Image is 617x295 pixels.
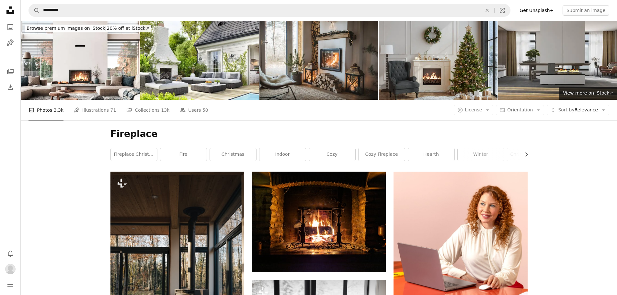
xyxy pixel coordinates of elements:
[180,100,208,120] a: Users 50
[4,278,17,291] button: Menu
[160,148,207,161] a: fire
[495,4,510,17] button: Visual search
[161,107,169,114] span: 13k
[126,100,169,120] a: Collections 13k
[4,247,17,260] button: Notifications
[507,107,533,112] span: Orientation
[309,148,355,161] a: cozy
[559,87,617,100] a: View more on iStock↗
[465,107,482,112] span: License
[547,105,609,115] button: Sort byRelevance
[27,26,107,31] span: Browse premium images on iStock |
[4,81,17,94] a: Download History
[259,21,378,100] img: Cozy place for rest
[520,148,528,161] button: scroll list to the right
[140,21,259,100] img: Patio
[4,263,17,276] button: Profile
[21,21,155,36] a: Browse premium images on iStock|20% off at iStock↗
[210,148,256,161] a: christmas
[252,219,386,225] a: fire burning on fireplace
[558,107,574,112] span: Sort by
[558,107,598,113] span: Relevance
[507,148,554,161] a: christmas fireplace
[259,148,306,161] a: indoor
[202,107,208,114] span: 50
[563,90,613,96] span: View more on iStock ↗
[496,105,544,115] button: Orientation
[454,105,494,115] button: License
[359,148,405,161] a: cozy fireplace
[111,148,157,161] a: fireplace christmas
[480,4,494,17] button: Clear
[4,21,17,34] a: Photos
[516,5,557,16] a: Get Unsplash+
[408,148,454,161] a: hearth
[27,26,149,31] span: 20% off at iStock ↗
[110,128,528,140] h1: Fireplace
[29,4,510,17] form: Find visuals sitewide
[110,107,116,114] span: 71
[74,100,116,120] a: Illustrations 71
[4,36,17,49] a: Illustrations
[252,172,386,272] img: fire burning on fireplace
[379,21,498,100] img: Modern Living Room Interior With Christmas Tree, Gift Boxes, Ornaments, Armchair And Fireplace
[563,5,609,16] button: Submit an image
[110,269,244,275] a: a living room with a wood burning stove
[5,264,16,274] img: Avatar of user Kate Shaffer
[498,21,617,100] img: Modern Living Room with Bioethanol Fireplace and Bonsai Tree (Descriptive, highlights key features)
[21,21,140,100] img: Cozy, luxury and modern living room with large windows, sofa, decoration and fireplace
[29,4,40,17] button: Search Unsplash
[458,148,504,161] a: winter
[4,65,17,78] a: Collections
